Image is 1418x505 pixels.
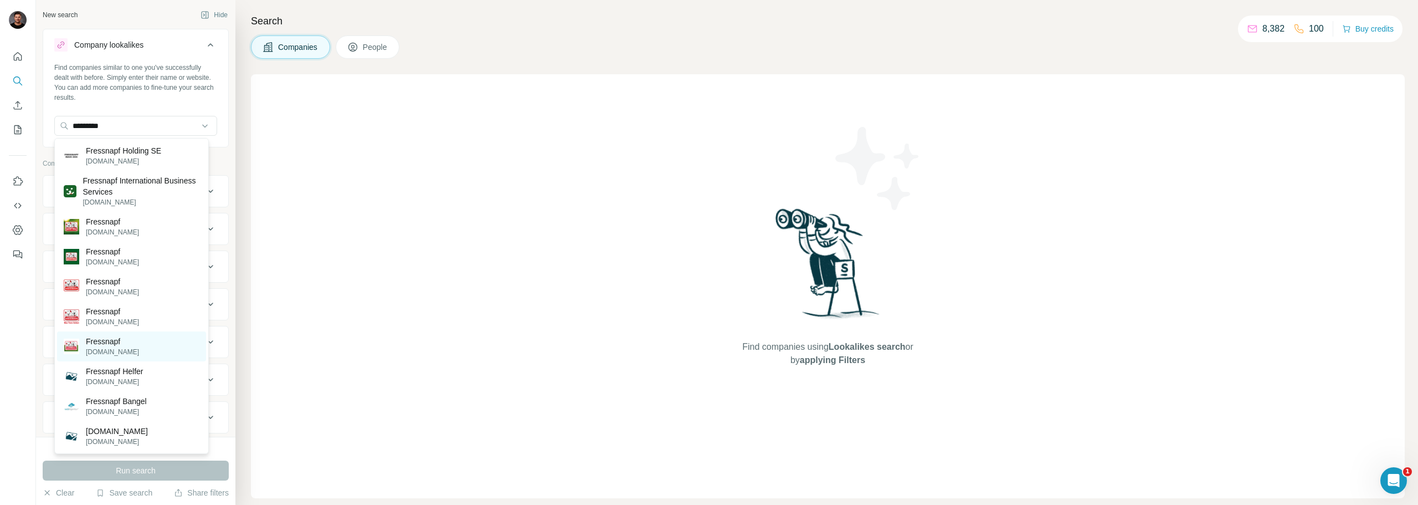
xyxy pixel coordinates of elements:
p: Company information [43,159,229,169]
p: Fressnapf International Business Services [83,175,199,197]
div: New search [43,10,78,20]
button: Enrich CSV [9,95,27,115]
img: fotofressnapf.de [64,429,79,444]
p: [DOMAIN_NAME] [86,426,148,437]
button: Company [43,178,228,205]
span: 1 [1403,467,1412,476]
p: 8,382 [1262,22,1285,35]
button: Clear [43,487,74,498]
button: Dashboard [9,220,27,240]
p: [DOMAIN_NAME] [86,227,139,237]
p: Fressnapf [86,246,139,257]
img: Fressnapf [64,219,79,234]
button: Save search [96,487,152,498]
img: Fressnapf International Business Services [64,185,76,198]
p: Fressnapf [86,306,139,317]
button: Feedback [9,244,27,264]
button: Employees (size) [43,329,228,355]
button: My lists [9,120,27,140]
button: Use Surfe API [9,196,27,216]
button: Keywords [43,404,228,431]
p: [DOMAIN_NAME] [86,437,148,447]
div: Company lookalikes [74,39,143,50]
img: Fressnapf [64,309,79,324]
p: [DOMAIN_NAME] [86,347,139,357]
button: Share filters [174,487,229,498]
span: Companies [278,42,318,53]
button: Technologies [43,366,228,393]
img: Fressnapf [64,279,79,294]
button: Annual revenue ($) [43,291,228,318]
img: Surfe Illustration - Woman searching with binoculars [770,206,886,329]
button: Buy credits [1342,21,1394,37]
button: Use Surfe on LinkedIn [9,171,27,191]
p: Fressnapf [86,216,139,227]
p: Fressnapf Bangel [86,396,147,407]
p: 100 [1309,22,1324,35]
button: Quick start [9,47,27,67]
h4: Search [251,13,1405,29]
img: Avatar [9,11,27,29]
p: [DOMAIN_NAME] [86,287,139,297]
p: [DOMAIN_NAME] [86,377,143,387]
p: Fressnapf [86,276,139,287]
p: Fressnapf Holding SE [86,145,161,156]
button: Industry [43,216,228,242]
button: HQ location [43,253,228,280]
button: Hide [193,7,235,23]
span: Find companies using or by [739,340,916,367]
p: [DOMAIN_NAME] [83,197,199,207]
span: Lookalikes search [829,342,906,351]
img: Fressnapf [64,339,79,354]
img: Fressnapf Holding SE [64,148,79,164]
img: Fressnapf [64,249,79,264]
div: Find companies similar to one you've successfully dealt with before. Simply enter their name or w... [54,63,217,103]
p: Fressnapf Helfer [86,366,143,377]
img: Fressnapf Helfer [64,369,79,384]
button: Company lookalikes [43,32,228,63]
img: Surfe Illustration - Stars [828,119,928,218]
button: Search [9,71,27,91]
iframe: Intercom live chat [1380,467,1407,494]
img: Fressnapf Bangel [64,399,79,414]
p: [DOMAIN_NAME] [86,407,147,417]
span: applying Filters [800,355,865,365]
p: [DOMAIN_NAME] [86,156,161,166]
p: [DOMAIN_NAME] [86,257,139,267]
p: Fressnapf [86,336,139,347]
span: People [363,42,388,53]
p: [DOMAIN_NAME] [86,317,139,327]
